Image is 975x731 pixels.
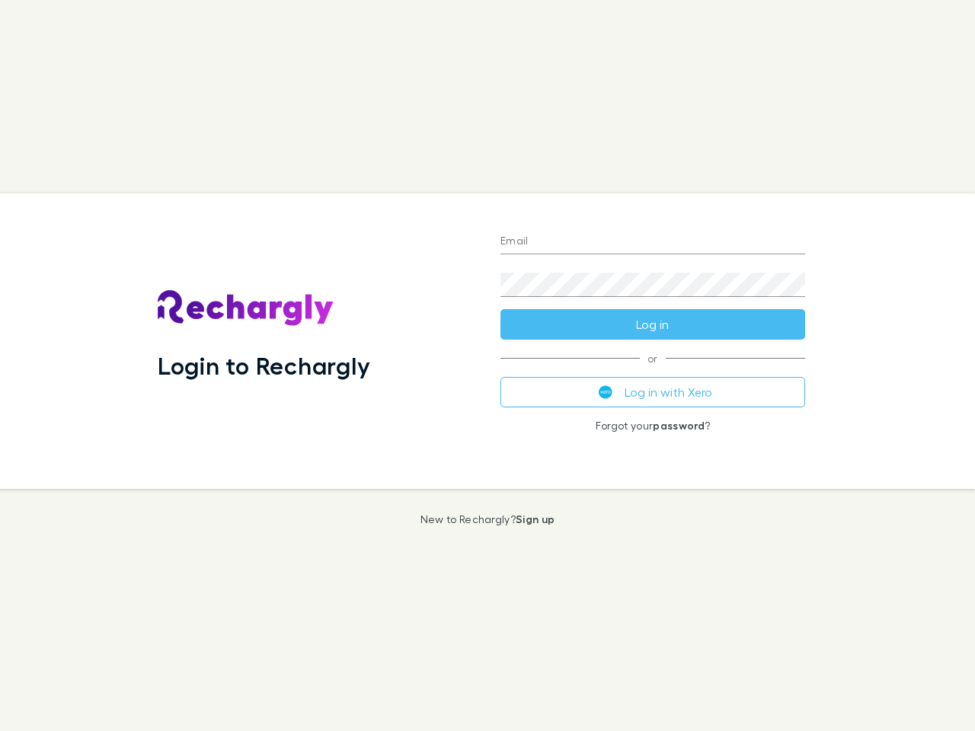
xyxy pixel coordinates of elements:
button: Log in with Xero [500,377,805,407]
a: password [653,419,705,432]
h1: Login to Rechargly [158,351,370,380]
p: Forgot your ? [500,420,805,432]
a: Sign up [516,512,555,525]
p: New to Rechargly? [420,513,555,525]
img: Xero's logo [599,385,612,399]
img: Rechargly's Logo [158,290,334,327]
button: Log in [500,309,805,340]
span: or [500,358,805,359]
